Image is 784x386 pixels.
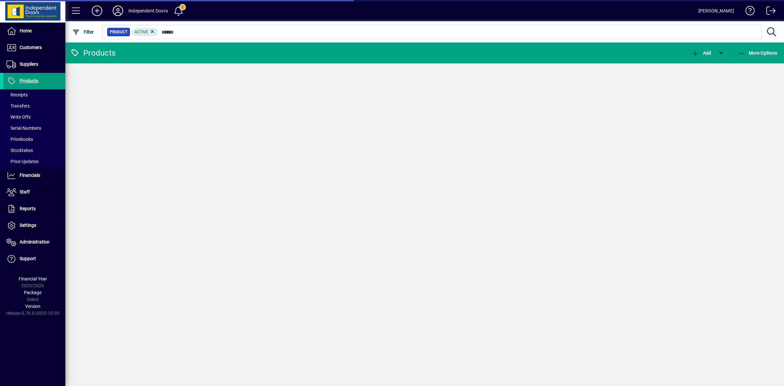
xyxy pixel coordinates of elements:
a: Staff [3,184,65,200]
span: Support [20,256,36,261]
button: More Options [736,47,779,59]
span: Price Updates [7,159,39,164]
span: Settings [20,223,36,228]
div: Independent Doors [128,6,168,16]
span: Home [20,28,32,33]
span: Write Offs [7,114,31,120]
span: Active [135,30,148,34]
a: Knowledge Base [741,1,755,23]
span: Version [25,304,41,309]
a: Logout [761,1,776,23]
a: Home [3,23,65,39]
div: Products [70,48,116,58]
a: Support [3,251,65,267]
a: Suppliers [3,56,65,73]
span: Filter [72,29,94,35]
a: Write Offs [3,111,65,123]
span: Financials [20,173,40,178]
span: Financial Year [19,276,47,281]
span: More Options [738,50,777,56]
button: Add [690,47,713,59]
a: Stocktakes [3,145,65,156]
span: Package [24,290,41,295]
a: Administration [3,234,65,250]
span: Serial Numbers [7,126,41,131]
a: Price Updates [3,156,65,167]
button: Filter [71,26,96,38]
a: Serial Numbers [3,123,65,134]
span: Reports [20,206,36,211]
span: Pricebooks [7,137,33,142]
a: Settings [3,217,65,234]
span: Customers [20,45,42,50]
span: Transfers [7,103,30,109]
a: Pricebooks [3,134,65,145]
a: Receipts [3,89,65,100]
span: Staff [20,189,30,194]
a: Financials [3,167,65,184]
a: Transfers [3,100,65,111]
span: Add [692,50,711,56]
div: [PERSON_NAME] [698,6,734,16]
span: Stocktakes [7,148,33,153]
span: Administration [20,239,50,244]
a: Reports [3,201,65,217]
button: Profile [107,5,128,17]
span: Receipts [7,92,28,97]
mat-chip: Activation Status: Active [132,28,158,36]
span: Product [110,29,127,35]
a: Customers [3,40,65,56]
span: Products [20,78,38,83]
button: Add [87,5,107,17]
span: Suppliers [20,61,38,67]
